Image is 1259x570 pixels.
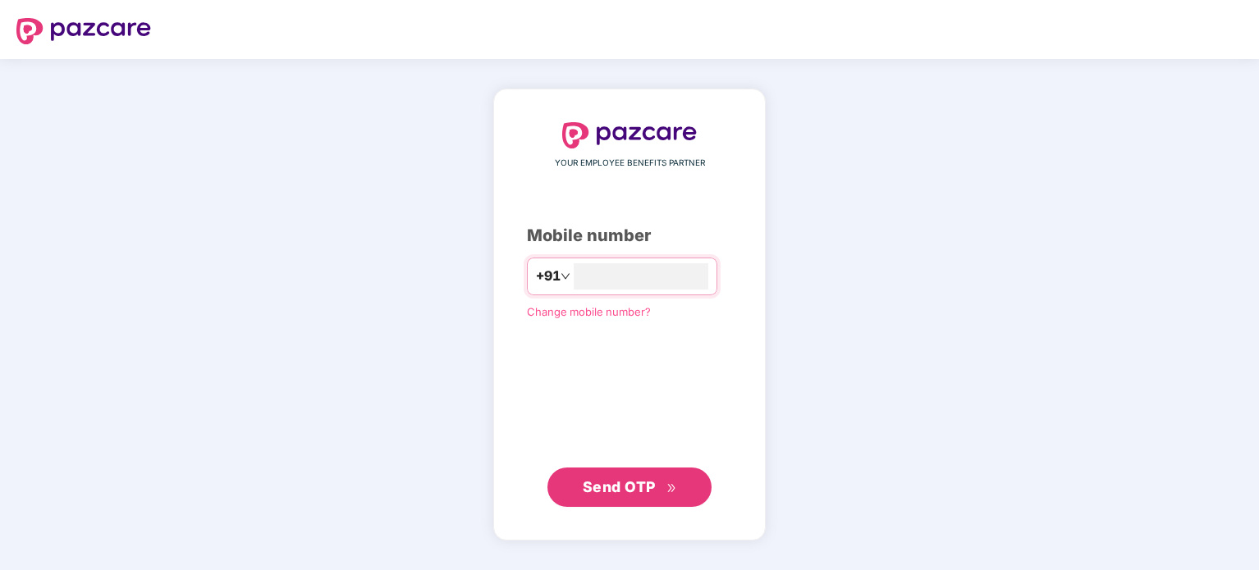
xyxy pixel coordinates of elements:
[536,266,561,286] span: +91
[555,157,705,170] span: YOUR EMPLOYEE BENEFITS PARTNER
[547,467,712,507] button: Send OTPdouble-right
[666,483,677,494] span: double-right
[527,305,651,318] a: Change mobile number?
[583,478,656,495] span: Send OTP
[16,18,151,44] img: logo
[562,122,697,148] img: logo
[527,223,732,249] div: Mobile number
[561,271,570,281] span: down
